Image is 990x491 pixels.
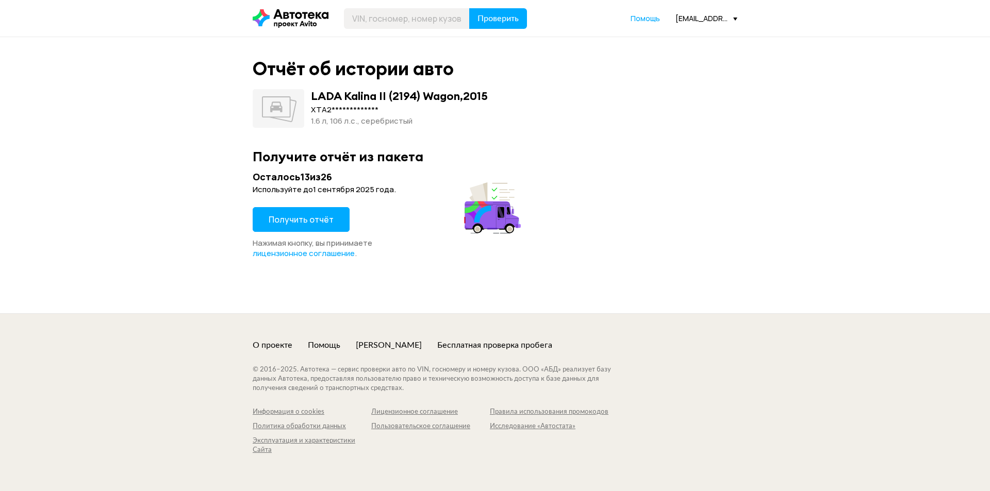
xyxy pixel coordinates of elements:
a: Помощь [308,340,340,351]
span: Проверить [477,14,519,23]
a: Политика обработки данных [253,422,371,431]
a: Пользовательское соглашение [371,422,490,431]
a: Информация о cookies [253,408,371,417]
span: Нажимая кнопку, вы принимаете . [253,238,372,259]
div: © 2016– 2025 . Автотека — сервис проверки авто по VIN, госномеру и номеру кузова. ООО «АБД» реали... [253,365,632,393]
a: лицензионное соглашение [253,248,355,259]
input: VIN, госномер, номер кузова [344,8,470,29]
div: Используйте до 1 сентября 2025 года . [253,184,524,195]
a: О проекте [253,340,292,351]
div: Отчёт об истории авто [253,58,454,80]
a: Бесплатная проверка пробега [437,340,552,351]
a: Помощь [631,13,660,24]
a: [PERSON_NAME] [356,340,422,351]
button: Проверить [469,8,527,29]
span: Получить отчёт [269,214,334,225]
div: 1.6 л, 106 л.c., серебристый [311,115,488,127]
div: [EMAIL_ADDRESS][DOMAIN_NAME] [675,13,737,23]
a: Правила использования промокодов [490,408,608,417]
div: Осталось 13 из 26 [253,171,524,183]
a: Исследование «Автостата» [490,422,608,431]
a: Эксплуатация и характеристики Сайта [253,436,371,455]
div: Получите отчёт из пакета [253,148,737,164]
button: Получить отчёт [253,207,350,232]
span: лицензионное соглашение [253,248,355,259]
a: Лицензионное соглашение [371,408,490,417]
div: LADA Kalina II (2194) Wagon , 2015 [311,89,488,103]
span: Помощь [631,13,660,23]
